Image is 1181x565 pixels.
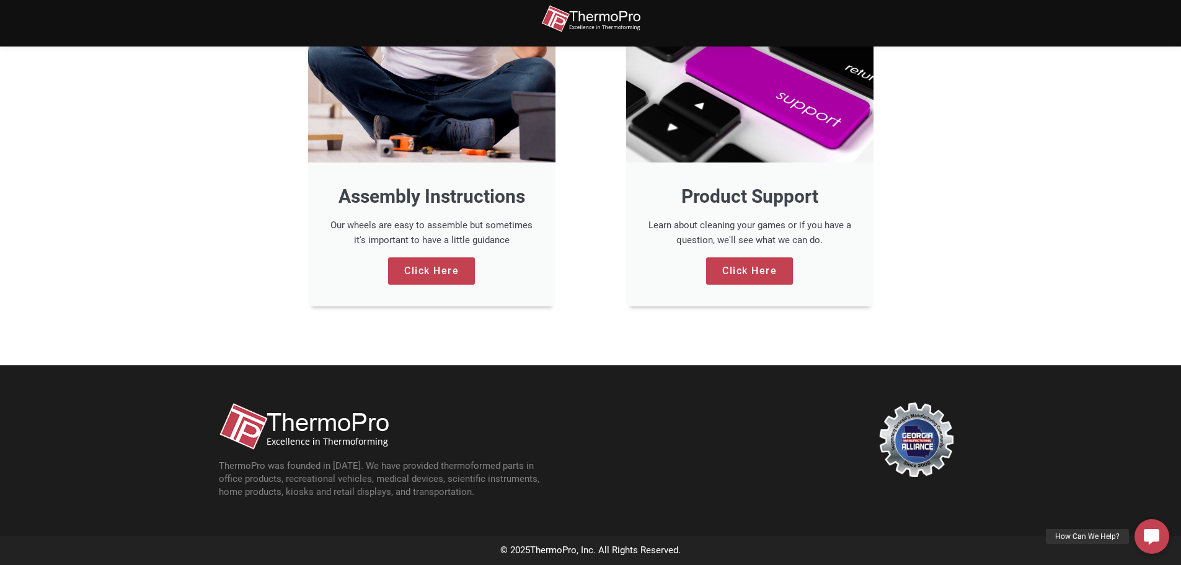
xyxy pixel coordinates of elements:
img: thermopro-logo-non-iso [541,5,640,33]
div: © 2025 , Inc. All Rights Reserved. [206,542,975,559]
a: Click Here [706,257,793,285]
a: Click Here [388,257,475,285]
img: georgia-manufacturing-alliance [879,403,953,477]
div: Our wheels are easy to assemble but sometimes it's important to have a little guidance [330,218,534,249]
img: thermopro-logo-non-iso [219,403,389,450]
div: How Can We Help? [1046,529,1129,544]
span: ThermoPro [530,545,577,556]
a: How Can We Help? [1135,519,1169,554]
p: ThermoPro was founded in [DATE]. We have provided thermoformed parts in office products, recreati... [219,460,554,499]
h3: Product Support [648,184,852,208]
div: Learn about cleaning your games or if you have a question, we'll see what we can do. [648,218,852,249]
h3: Assembly Instructions [330,184,534,208]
